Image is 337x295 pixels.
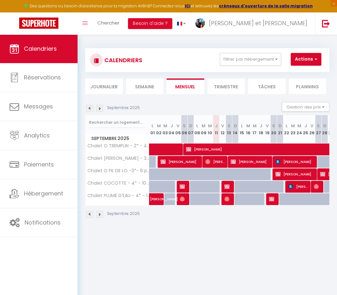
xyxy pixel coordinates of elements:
span: [PERSON_NAME] [269,193,278,205]
span: Réservations [24,73,61,81]
li: Trimestre [207,78,245,94]
a: [PERSON_NAME] [147,193,153,205]
th: 04 [168,115,175,144]
img: Super Booking [19,18,58,29]
span: Chalet COCOTTE - 4* - 10 pers - 4 chambres/1 mezzanine - jacuzzi/pétanque/baby-foot et BBQ [86,181,150,186]
th: 01 [149,115,156,144]
a: Chercher [93,12,124,35]
span: [PERSON_NAME] [224,181,233,193]
th: 07 [188,115,194,144]
span: Chalet PLUME D'EAU - 4* - 11 pers- 4 chambres/1 salle détente - piscine/jacuzzi/pétanque et baby-... [86,193,150,198]
li: Tâches [248,78,286,94]
a: créneaux d'ouverture de la salle migration [219,3,313,9]
th: 08 [194,115,200,144]
span: Septembre 2025 [86,134,149,143]
abbr: M [291,123,295,129]
abbr: L [196,123,198,129]
li: Journalier [85,78,123,94]
li: Mensuel [167,78,204,94]
img: ... [195,18,205,28]
abbr: L [286,123,288,129]
button: Filtrer par hébergement [220,53,281,66]
span: [PERSON_NAME] et [PERSON_NAME] [209,19,307,27]
abbr: D [323,123,326,129]
abbr: V [176,123,179,129]
th: 21 [277,115,283,144]
span: [PERSON_NAME] [288,181,310,193]
button: Actions [291,53,321,66]
th: 11 [213,115,220,144]
th: 15 [239,115,245,144]
th: 18 [258,115,264,144]
th: 13 [226,115,232,144]
p: Septembre 2025 [107,211,140,217]
th: 22 [283,115,290,144]
p: Septembre 2025 [107,105,140,111]
span: Chalet O FIL DE LO -3*- 6 pers- 2 chambres/ 1 mezzanine [86,168,150,173]
th: 25 [303,115,309,144]
button: Gestion des prix [282,102,329,112]
h3: CALENDRIERS [103,53,142,67]
abbr: D [279,123,282,129]
abbr: M [202,123,206,129]
abbr: L [241,123,243,129]
th: 28 [322,115,328,144]
span: [PERSON_NAME] [275,156,316,168]
th: 23 [290,115,296,144]
span: Calendriers [24,45,57,53]
abbr: M [246,123,250,129]
span: Messages [24,102,53,110]
span: [PERSON_NAME] [231,156,271,168]
th: 17 [251,115,258,144]
abbr: D [234,123,237,129]
th: 29 [328,115,334,144]
th: 12 [220,115,226,144]
th: 10 [207,115,213,144]
a: ... [PERSON_NAME] et [PERSON_NAME] [191,12,315,35]
span: [PERSON_NAME] [150,190,179,202]
a: ICI [185,3,191,9]
abbr: M [253,123,257,129]
span: [PERSON_NAME] [205,156,227,168]
span: Chalet [PERSON_NAME] - 3* - 6 pers - 2 chambres/ 1 mezzanine [86,156,150,161]
abbr: V [221,123,224,129]
span: [PERSON_NAME] [180,193,188,205]
span: [PERSON_NAME] [275,168,316,180]
th: 02 [156,115,162,144]
abbr: V [266,123,269,129]
th: 19 [264,115,271,144]
img: logout [322,19,330,27]
abbr: J [170,123,173,129]
abbr: V [311,123,313,129]
abbr: L [152,123,154,129]
abbr: M [163,123,167,129]
abbr: M [297,123,301,129]
abbr: S [272,123,275,129]
th: 26 [309,115,315,144]
span: Chercher [97,19,119,26]
button: Besoin d'aide ? [128,18,172,29]
th: 06 [181,115,188,144]
th: 16 [245,115,251,144]
span: [PERSON_NAME] [224,193,233,205]
li: Planning [289,78,326,94]
th: 03 [162,115,168,144]
abbr: J [304,123,307,129]
li: Semaine [126,78,164,94]
input: Rechercher un logement... [89,117,146,128]
span: [PERSON_NAME] [161,156,201,168]
abbr: D [189,123,192,129]
th: 14 [232,115,239,144]
th: 05 [175,115,181,144]
abbr: S [317,123,320,129]
th: 20 [271,115,277,144]
abbr: J [215,123,218,129]
span: Chalet O TREMPLIN - 2* - 4/5 pers - 2 chambres/1 mezzanine [86,144,150,148]
abbr: M [208,123,212,129]
span: [PERSON_NAME] [314,181,322,193]
span: Notifications [25,218,61,226]
abbr: M [157,123,161,129]
span: Analytics [24,131,50,139]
